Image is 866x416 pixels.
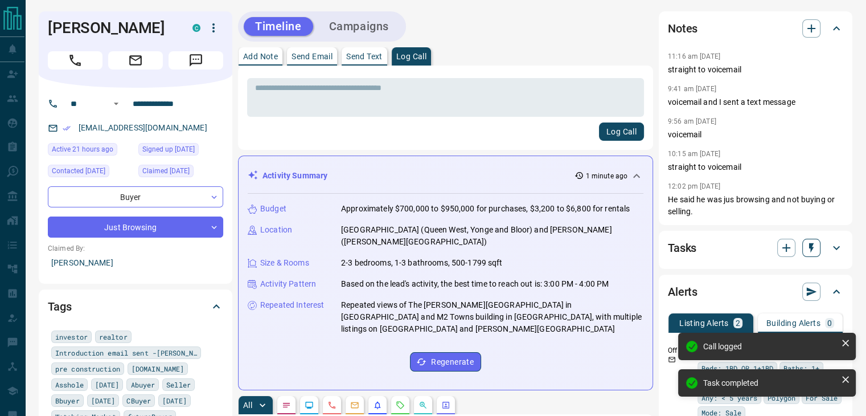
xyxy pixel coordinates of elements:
[292,52,333,60] p: Send Email
[260,278,316,290] p: Activity Pattern
[52,144,113,155] span: Active 21 hours ago
[138,143,223,159] div: Sat Jun 08 2019
[244,17,313,36] button: Timeline
[260,203,286,215] p: Budget
[668,278,843,305] div: Alerts
[260,257,309,269] p: Size & Rooms
[52,165,105,177] span: Contacted [DATE]
[248,165,643,186] div: Activity Summary1 minute ago
[169,51,223,70] span: Message
[668,129,843,141] p: voicemail
[305,401,314,410] svg: Lead Browsing Activity
[396,52,426,60] p: Log Call
[142,165,190,177] span: Claimed [DATE]
[162,395,187,406] span: [DATE]
[668,117,716,125] p: 9:56 am [DATE]
[318,17,400,36] button: Campaigns
[441,401,450,410] svg: Agent Actions
[668,85,716,93] p: 9:41 am [DATE]
[260,224,292,236] p: Location
[63,124,71,132] svg: Email Verified
[668,239,696,257] h2: Tasks
[55,347,197,358] span: Introduction email sent -[PERSON_NAME]
[668,234,843,262] div: Tasks
[48,186,223,207] div: Buyer
[91,395,116,406] span: [DATE]
[703,378,836,388] div: Task completed
[138,165,223,181] div: Mon Oct 31 2022
[668,19,697,38] h2: Notes
[166,379,191,390] span: Seller
[132,363,184,374] span: [DOMAIN_NAME]
[373,401,382,410] svg: Listing Alerts
[48,293,223,320] div: Tags
[109,97,123,111] button: Open
[55,379,84,390] span: Asshole
[48,254,223,272] p: [PERSON_NAME]
[668,15,843,42] div: Notes
[410,352,481,372] button: Regenerate
[48,243,223,254] p: Claimed By:
[396,401,405,410] svg: Requests
[668,64,843,76] p: straight to voicemail
[668,161,843,173] p: straight to voicemail
[668,182,720,190] p: 12:02 pm [DATE]
[341,257,503,269] p: 2-3 bedrooms, 1-3 bathrooms, 500-1799 sqft
[586,171,627,181] p: 1 minute ago
[126,395,151,406] span: CBuyer
[599,123,644,141] button: Log Call
[668,96,843,108] p: voicemail and I sent a text message
[48,51,102,70] span: Call
[418,401,428,410] svg: Opportunities
[48,19,175,37] h1: [PERSON_NAME]
[350,401,359,410] svg: Emails
[243,52,278,60] p: Add Note
[668,150,720,158] p: 10:15 am [DATE]
[341,299,643,335] p: Repeated views of The [PERSON_NAME][GEOGRAPHIC_DATA] in [GEOGRAPHIC_DATA] and M2 Towns building i...
[243,401,252,409] p: All
[341,203,630,215] p: Approximately $700,000 to $950,000 for purchases, $3,200 to $6,800 for rentals
[341,224,643,248] p: [GEOGRAPHIC_DATA] (Queen West, Yonge and Bloor) and [PERSON_NAME] ([PERSON_NAME][GEOGRAPHIC_DATA])
[55,395,80,406] span: Bbuyer
[736,319,740,327] p: 2
[668,345,691,356] p: Off
[341,278,609,290] p: Based on the lead's activity, the best time to reach out is: 3:00 PM - 4:00 PM
[55,363,120,374] span: pre construction
[262,170,327,182] p: Activity Summary
[668,194,843,218] p: He said he was jus browsing and not buying or selling.
[260,299,324,311] p: Repeated Interest
[668,283,697,301] h2: Alerts
[48,143,133,159] div: Mon Aug 18 2025
[48,297,71,316] h2: Tags
[48,165,133,181] div: Fri Aug 01 2025
[703,342,836,351] div: Call logged
[142,144,195,155] span: Signed up [DATE]
[766,319,820,327] p: Building Alerts
[827,319,832,327] p: 0
[346,52,383,60] p: Send Text
[48,217,223,238] div: Just Browsing
[130,379,155,390] span: Abuyer
[95,379,120,390] span: [DATE]
[79,123,207,132] a: [EMAIL_ADDRESS][DOMAIN_NAME]
[668,356,676,364] svg: Email
[192,24,200,32] div: condos.ca
[668,52,720,60] p: 11:16 am [DATE]
[282,401,291,410] svg: Notes
[327,401,336,410] svg: Calls
[55,331,88,342] span: investor
[108,51,163,70] span: Email
[99,331,128,342] span: realtor
[679,319,729,327] p: Listing Alerts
